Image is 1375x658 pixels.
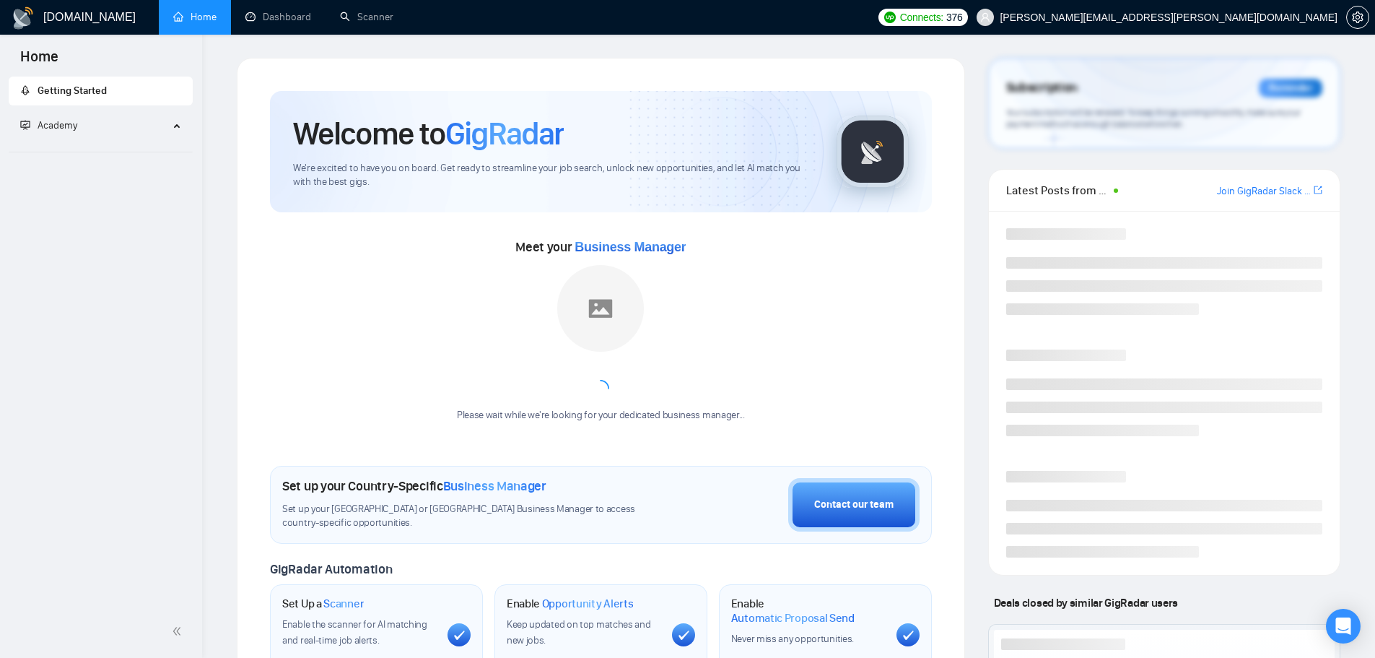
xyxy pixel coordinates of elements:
span: Enable the scanner for AI matching and real-time job alerts. [282,618,427,646]
span: Deals closed by similar GigRadar users [988,590,1184,615]
span: Keep updated on top matches and new jobs. [507,618,651,646]
span: Never miss any opportunities. [731,633,854,645]
span: Automatic Proposal Send [731,611,855,625]
h1: Set up your Country-Specific [282,478,546,494]
span: Academy [20,119,77,131]
div: Open Intercom Messenger [1326,609,1361,644]
span: setting [1347,12,1369,23]
button: setting [1346,6,1369,29]
img: gigradar-logo.png [837,116,909,188]
button: Contact our team [788,478,920,532]
a: export [1314,183,1322,197]
span: Meet your [515,239,686,255]
span: Academy [38,119,77,131]
span: fund-projection-screen [20,120,30,130]
span: We're excited to have you on board. Get ready to streamline your job search, unlock new opportuni... [293,162,813,189]
span: Your subscription will be renewed. To keep things running smoothly, make sure your payment method... [1006,107,1301,130]
li: Getting Started [9,77,193,105]
span: GigRadar Automation [270,561,392,577]
div: Please wait while we're looking for your dedicated business manager... [448,409,754,423]
span: double-left [172,624,186,638]
span: GigRadar [445,114,564,153]
span: Scanner [323,597,364,611]
span: rocket [20,85,30,95]
span: Getting Started [38,85,107,97]
h1: Enable [731,597,885,625]
span: Business Manager [575,240,686,254]
img: logo [12,7,35,30]
span: Home [9,46,70,77]
a: homeHome [173,11,217,23]
span: Connects: [900,9,943,25]
a: setting [1346,12,1369,23]
span: export [1314,184,1322,196]
a: Join GigRadar Slack Community [1217,183,1311,199]
span: user [980,12,990,22]
span: Subscription [1006,76,1078,100]
span: Opportunity Alerts [542,597,634,611]
img: upwork-logo.png [884,12,896,23]
li: Academy Homepage [9,146,193,155]
span: 376 [946,9,962,25]
a: dashboardDashboard [245,11,311,23]
div: Reminder [1259,79,1322,98]
a: searchScanner [340,11,393,23]
h1: Welcome to [293,114,564,153]
h1: Enable [507,597,634,611]
span: Latest Posts from the GigRadar Community [1006,181,1109,199]
span: loading [592,380,609,397]
span: Set up your [GEOGRAPHIC_DATA] or [GEOGRAPHIC_DATA] Business Manager to access country-specific op... [282,503,665,530]
span: Business Manager [443,478,546,494]
h1: Set Up a [282,597,364,611]
img: placeholder.png [557,265,644,352]
div: Contact our team [814,497,894,513]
